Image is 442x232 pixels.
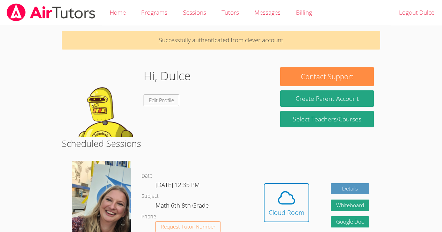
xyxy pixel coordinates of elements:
[144,67,191,85] h1: Hi, Dulce
[269,208,304,217] div: Cloud Room
[142,192,159,201] dt: Subject
[155,201,210,212] dd: Math 6th-8th Grade
[144,95,179,106] a: Edit Profile
[161,224,216,229] span: Request Tutor Number
[142,212,156,221] dt: Phone
[264,183,309,222] button: Cloud Room
[331,183,369,195] a: Details
[280,67,374,86] button: Contact Support
[6,3,96,21] img: airtutors_banner-c4298cdbf04f3fff15de1276eac7730deb9818008684d7c2e4769d2f7ddbe033.png
[280,111,374,127] a: Select Teachers/Courses
[280,90,374,107] button: Create Parent Account
[62,137,380,150] h2: Scheduled Sessions
[254,8,281,16] span: Messages
[331,216,369,228] a: Google Doc
[62,31,380,50] p: Successfully authenticated from clever account
[331,200,369,211] button: Whiteboard
[68,67,138,137] img: default.png
[155,181,200,189] span: [DATE] 12:35 PM
[142,172,152,180] dt: Date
